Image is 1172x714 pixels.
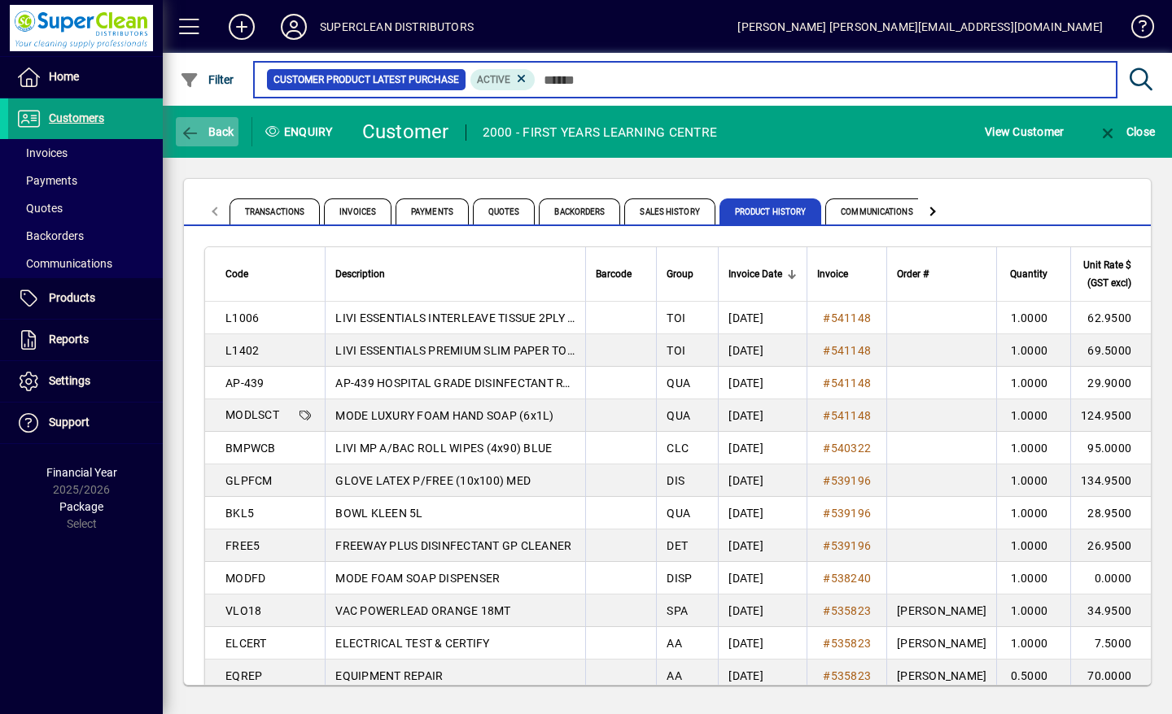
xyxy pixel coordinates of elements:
[16,174,77,187] span: Payments
[216,12,268,41] button: Add
[8,250,163,277] a: Communications
[225,539,260,552] span: FREE5
[718,529,807,562] td: [DATE]
[817,407,877,424] a: #541148
[996,399,1070,432] td: 1.0000
[624,198,715,224] span: Sales History
[996,334,1070,367] td: 1.0000
[831,474,872,487] span: 539196
[1070,627,1154,660] td: 7.5000
[477,74,510,85] span: Active
[1081,256,1146,292] div: Unit Rate $ (GST excl)
[225,637,267,650] span: ELCERT
[718,367,807,399] td: [DATE]
[718,562,807,594] td: [DATE]
[823,311,830,324] span: #
[831,442,872,455] span: 540322
[335,637,489,650] span: ELECTRICAL TEST & CERTIFY
[273,72,459,88] span: Customer Product Latest Purchase
[667,604,688,617] span: SPA
[996,497,1070,529] td: 1.0000
[718,660,807,692] td: [DATE]
[335,311,649,324] span: LIVI ESSENTIALS INTERLEAVE TISSUE 2PLY 250 SHEET (36)
[1070,529,1154,562] td: 26.9500
[981,117,1068,146] button: View Customer
[996,464,1070,497] td: 1.0000
[823,344,830,357] span: #
[825,198,928,224] span: Communications
[8,320,163,360] a: Reports
[886,627,996,660] td: [PERSON_NAME]
[180,125,234,138] span: Back
[823,539,830,552] span: #
[823,572,830,585] span: #
[335,507,422,520] span: BOWL KLEEN 5L
[225,311,259,324] span: L1006
[180,73,234,86] span: Filter
[49,291,95,304] span: Products
[897,265,929,283] span: Order #
[16,146,68,159] span: Invoices
[996,432,1070,464] td: 1.0000
[1094,117,1159,146] button: Close
[1070,334,1154,367] td: 69.5000
[335,474,531,487] span: GLOVE LATEX P/FREE (10x100) MED
[667,311,685,324] span: TOI
[817,342,877,359] a: #541148
[362,119,449,145] div: Customer
[8,139,163,167] a: Invoices
[996,529,1070,562] td: 1.0000
[268,12,320,41] button: Profile
[831,409,872,422] span: 541148
[1081,117,1172,146] app-page-header-button: Close enquiry
[667,507,690,520] span: QUA
[335,377,593,390] span: AP-439 HOSPITAL GRADE DISINFECTANT RTU 5L
[252,119,350,145] div: Enquiry
[817,309,877,327] a: #541148
[886,660,996,692] td: [PERSON_NAME]
[728,265,782,283] span: Invoice Date
[817,439,877,457] a: #540322
[996,594,1070,627] td: 1.0000
[823,669,830,682] span: #
[718,464,807,497] td: [DATE]
[996,562,1070,594] td: 1.0000
[8,57,163,98] a: Home
[718,497,807,529] td: [DATE]
[596,265,632,283] span: Barcode
[667,669,682,682] span: AA
[8,403,163,443] a: Support
[1070,660,1154,692] td: 70.0000
[8,167,163,194] a: Payments
[225,572,265,585] span: MODFD
[718,432,807,464] td: [DATE]
[737,14,1103,40] div: [PERSON_NAME] [PERSON_NAME][EMAIL_ADDRESS][DOMAIN_NAME]
[817,504,877,522] a: #539196
[335,344,635,357] span: LIVI ESSENTIALS PREMIUM SLIM PAPER TOWELS (4000)
[718,302,807,334] td: [DATE]
[225,507,254,520] span: BKL5
[823,442,830,455] span: #
[335,539,571,552] span: FREEWAY PLUS DISINFECTANT GP CLEANER
[473,198,536,224] span: Quotes
[817,265,848,283] span: Invoice
[324,198,391,224] span: Invoices
[49,70,79,83] span: Home
[667,377,690,390] span: QUA
[176,117,238,146] button: Back
[886,594,996,627] td: [PERSON_NAME]
[163,117,252,146] app-page-header-button: Back
[831,344,872,357] span: 541148
[8,194,163,222] a: Quotes
[1070,464,1154,497] td: 134.9500
[667,409,690,422] span: QUA
[1070,302,1154,334] td: 62.9500
[667,442,689,455] span: CLC
[817,265,877,283] div: Invoice
[831,572,872,585] span: 538240
[823,474,830,487] span: #
[831,507,872,520] span: 539196
[667,265,708,283] div: Group
[335,442,552,455] span: LIVI MP A/BAC ROLL WIPES (4x90) BLUE
[719,198,822,224] span: Product History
